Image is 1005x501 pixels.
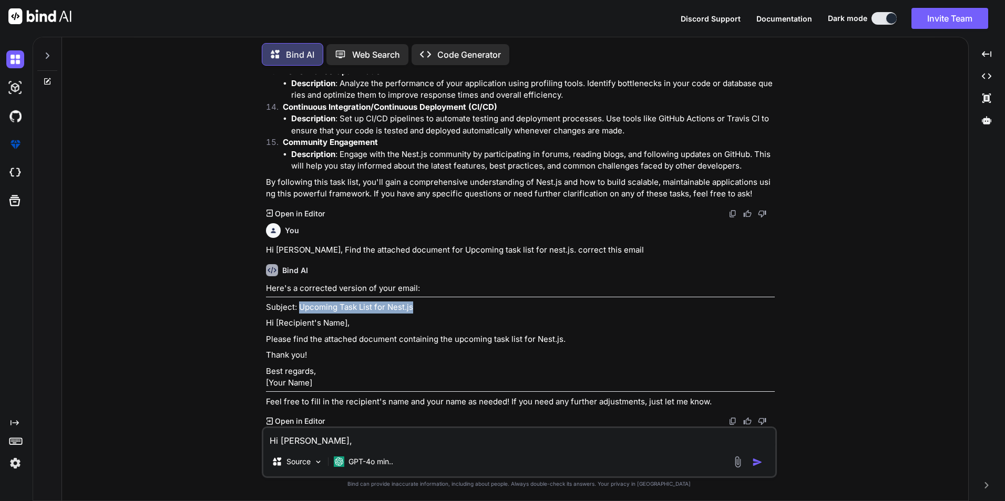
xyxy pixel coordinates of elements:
[752,457,763,467] img: icon
[266,317,775,329] p: Hi [Recipient's Name],
[291,149,775,172] li: : Engage with the Nest.js community by participating in forums, reading blogs, and following upda...
[6,107,24,125] img: githubDark
[275,208,325,219] p: Open in Editor
[262,480,777,488] p: Bind can provide inaccurate information, including about people. Always double-check its answers....
[348,456,393,467] p: GPT-4o min..
[732,456,744,468] img: attachment
[285,225,299,236] h6: You
[275,416,325,426] p: Open in Editor
[758,210,766,218] img: dislike
[729,417,737,425] img: copy
[291,149,335,159] strong: Description
[6,454,24,472] img: settings
[266,283,775,295] p: Here's a corrected version of your email:
[266,349,775,361] p: Thank you!
[828,13,867,24] span: Dark mode
[266,366,775,389] p: Best regards, [Your Name]
[291,113,775,137] li: : Set up CI/CD pipelines to automate testing and deployment processes. Use tools like GitHub Acti...
[681,14,741,23] span: Discord Support
[266,301,775,314] p: Subject: Upcoming Task List for Nest.js
[286,48,314,61] p: Bind AI
[291,78,335,88] strong: Description
[266,244,775,256] p: Hi [PERSON_NAME], Find the attached document for Upcoming task list for nest.js. correct this email
[282,265,308,276] h6: Bind AI
[743,417,752,425] img: like
[437,48,501,61] p: Code Generator
[314,457,323,466] img: Pick Models
[756,13,812,24] button: Documentation
[681,13,741,24] button: Discord Support
[334,456,344,467] img: GPT-4o mini
[8,8,71,24] img: Bind AI
[352,48,400,61] p: Web Search
[283,137,378,147] strong: Community Engagement
[266,176,775,200] p: By following this task list, you'll gain a comprehensive understanding of Nest.js and how to buil...
[6,50,24,68] img: darkChat
[291,113,335,123] strong: Description
[266,396,775,408] p: Feel free to fill in the recipient's name and your name as needed! If you need any further adjust...
[6,79,24,97] img: darkAi-studio
[743,210,752,218] img: like
[6,164,24,182] img: cloudideIcon
[6,135,24,153] img: premium
[911,8,988,29] button: Invite Team
[756,14,812,23] span: Documentation
[286,456,311,467] p: Source
[758,417,766,425] img: dislike
[283,102,497,112] strong: Continuous Integration/Continuous Deployment (CI/CD)
[266,333,775,346] p: Please find the attached document containing the upcoming task list for Nest.js.
[729,210,737,218] img: copy
[291,78,775,101] li: : Analyze the performance of your application using profiling tools. Identify bottlenecks in your...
